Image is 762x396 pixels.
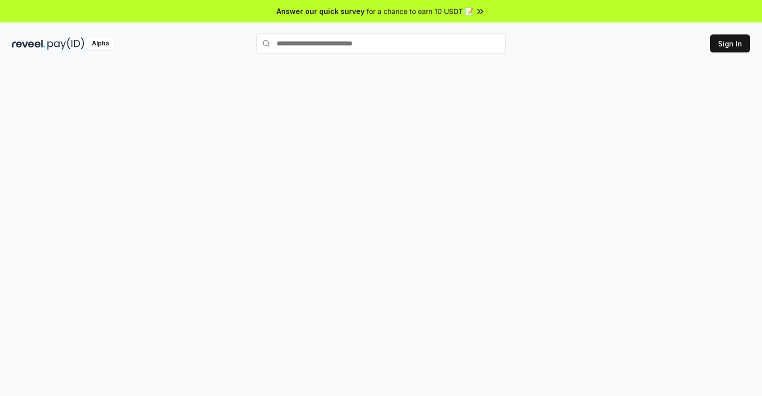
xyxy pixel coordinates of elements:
[86,37,114,50] div: Alpha
[12,37,45,50] img: reveel_dark
[47,37,84,50] img: pay_id
[710,34,750,52] button: Sign In
[367,6,473,16] span: for a chance to earn 10 USDT 📝
[277,6,365,16] span: Answer our quick survey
